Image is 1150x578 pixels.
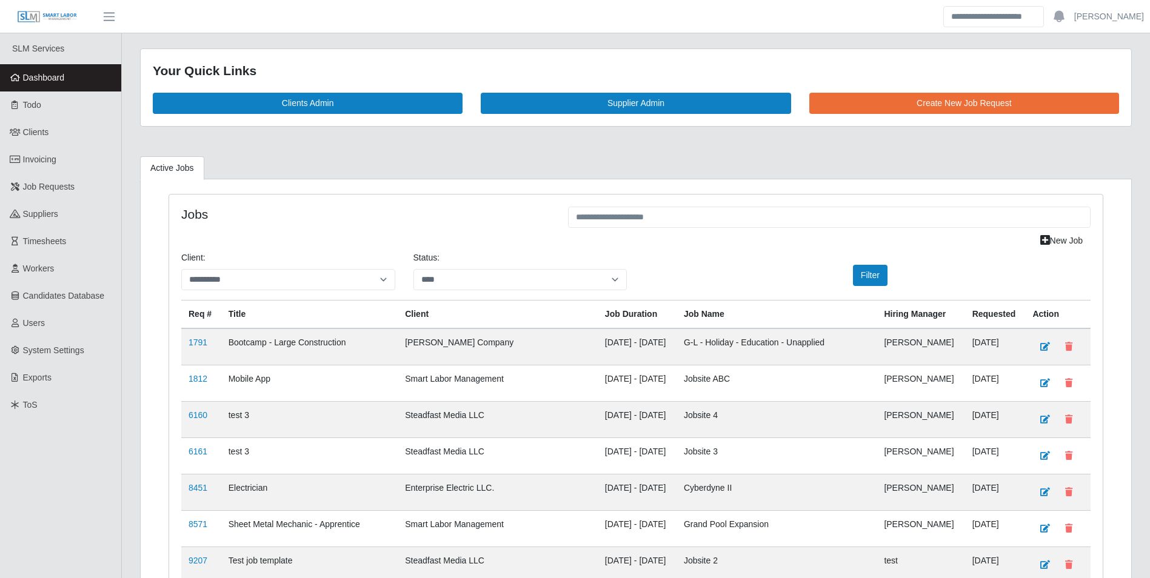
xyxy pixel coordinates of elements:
th: Hiring Manager [877,300,964,328]
td: [DATE] - [DATE] [598,365,677,401]
td: test 3 [221,401,398,437]
td: Jobsite 4 [677,401,877,437]
th: Requested [965,300,1026,328]
div: Your Quick Links [153,61,1119,81]
td: Smart Labor Management [398,365,598,401]
td: Electrician [221,474,398,510]
td: G-L - Holiday - Education - Unapplied [677,328,877,365]
td: [PERSON_NAME] [877,365,964,401]
span: System Settings [23,345,84,355]
button: Filter [853,265,888,286]
td: [PERSON_NAME] [877,437,964,474]
a: Create New Job Request [809,93,1119,114]
a: [PERSON_NAME] [1074,10,1144,23]
td: [DATE] [965,328,1026,365]
label: Status: [413,251,440,264]
td: [PERSON_NAME] [877,328,964,365]
a: 1812 [189,374,207,384]
th: Client [398,300,598,328]
a: 8451 [189,483,207,493]
td: Enterprise Electric LLC. [398,474,598,510]
td: [DATE] [965,365,1026,401]
label: Client: [181,251,206,264]
td: [PERSON_NAME] [877,510,964,546]
td: Steadfast Media LLC [398,437,598,474]
span: Dashboard [23,73,65,82]
td: Smart Labor Management [398,510,598,546]
td: Bootcamp - Large Construction [221,328,398,365]
span: ToS [23,400,38,410]
a: 1791 [189,337,207,347]
th: Job Name [677,300,877,328]
td: [PERSON_NAME] [877,474,964,510]
th: Req # [181,300,221,328]
td: [DATE] [965,401,1026,437]
th: Title [221,300,398,328]
td: [DATE] - [DATE] [598,510,677,546]
span: Suppliers [23,209,58,219]
a: 8571 [189,519,207,529]
span: Users [23,318,45,328]
td: [DATE] [965,474,1026,510]
span: Job Requests [23,182,75,191]
td: Jobsite 3 [677,437,877,474]
td: Mobile App [221,365,398,401]
td: [DATE] - [DATE] [598,437,677,474]
span: Todo [23,100,41,110]
a: 9207 [189,556,207,565]
td: test 3 [221,437,398,474]
td: Cyberdyne II [677,474,877,510]
td: [DATE] [965,437,1026,474]
a: Clients Admin [153,93,463,114]
a: New Job [1032,230,1091,251]
a: 6160 [189,410,207,420]
h4: Jobs [181,207,550,222]
td: [DATE] - [DATE] [598,401,677,437]
td: [DATE] - [DATE] [598,474,677,510]
span: Candidates Database [23,291,105,301]
td: Grand Pool Expansion [677,510,877,546]
td: Steadfast Media LLC [398,401,598,437]
span: SLM Services [12,44,64,53]
td: Jobsite ABC [677,365,877,401]
span: Exports [23,373,52,382]
a: 6161 [189,447,207,456]
span: Workers [23,264,55,273]
td: [DATE] [965,510,1026,546]
input: Search [943,6,1044,27]
th: Job Duration [598,300,677,328]
a: Supplier Admin [481,93,791,114]
span: Clients [23,127,49,137]
a: Active Jobs [140,156,204,180]
span: Invoicing [23,154,56,164]
th: Action [1025,300,1091,328]
td: [DATE] - [DATE] [598,328,677,365]
span: Timesheets [23,236,67,246]
td: [PERSON_NAME] Company [398,328,598,365]
img: SLM Logo [17,10,78,24]
td: [PERSON_NAME] [877,401,964,437]
td: Sheet Metal Mechanic - Apprentice [221,510,398,546]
